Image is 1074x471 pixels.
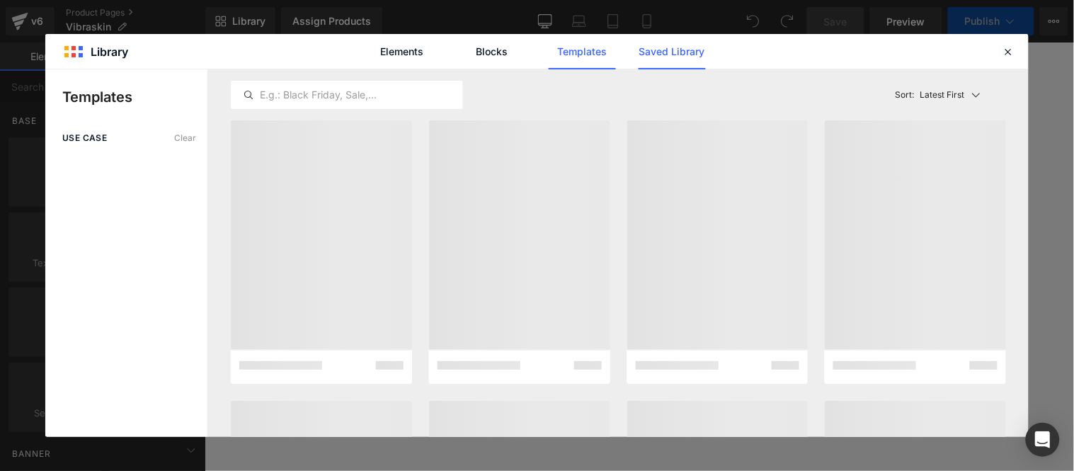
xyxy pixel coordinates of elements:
[62,86,207,108] p: Templates
[920,89,965,101] p: Latest First
[369,34,436,69] a: Elements
[232,86,462,103] input: E.g.: Black Friday, Sale,...
[459,34,526,69] a: Blocks
[62,133,107,143] span: use case
[1026,423,1060,457] div: Open Intercom Messenger
[549,34,616,69] a: Templates
[896,90,915,100] span: Sort:
[639,34,706,69] a: Saved Library
[890,81,1007,109] button: Latest FirstSort:Latest First
[174,133,196,143] span: Clear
